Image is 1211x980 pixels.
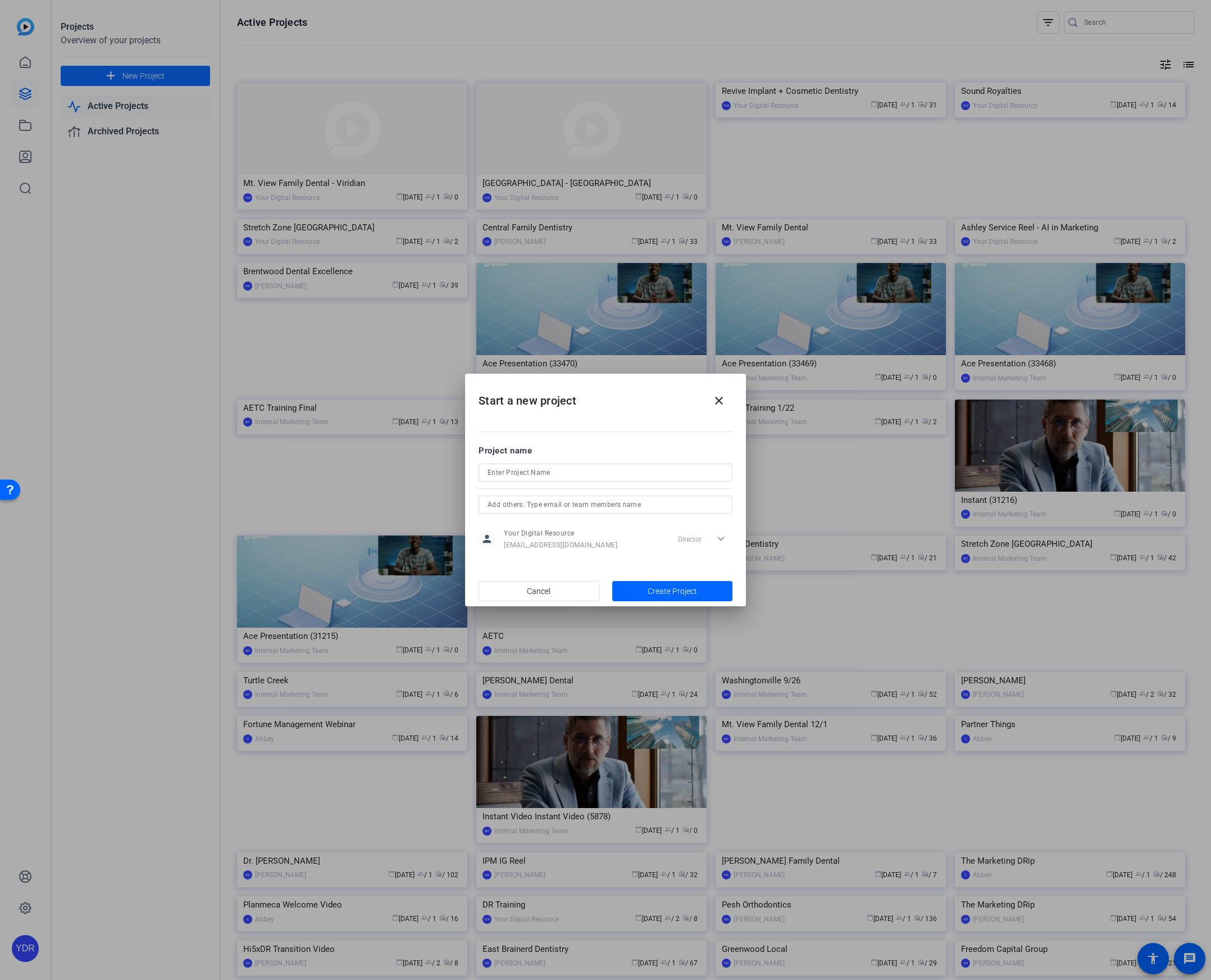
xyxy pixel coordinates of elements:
h2: Start a new project [465,374,746,419]
span: Cancel [527,580,550,602]
span: Your Digital Resource [504,529,617,538]
button: Create Project [612,581,733,601]
span: [EMAIL_ADDRESS][DOMAIN_NAME] [504,541,617,550]
mat-icon: person [479,530,495,547]
div: Project name [479,444,732,457]
input: Enter Project Name [488,466,723,479]
button: Cancel [479,581,599,601]
span: Create Project [648,586,697,597]
input: Add others: Type email or team members name [488,498,723,511]
mat-icon: close [712,394,726,407]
